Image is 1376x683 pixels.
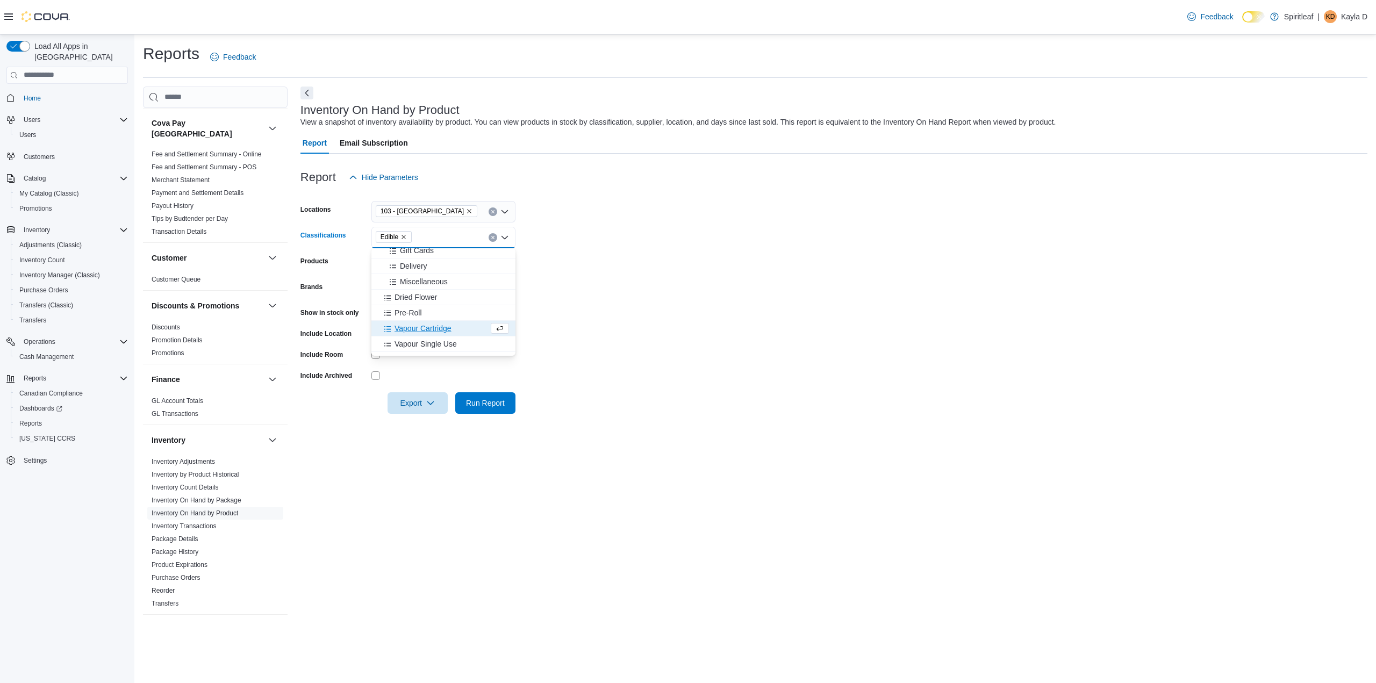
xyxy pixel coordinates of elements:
span: Inventory Transactions [152,522,217,530]
a: Dashboards [11,401,132,416]
a: Canadian Compliance [15,387,87,400]
button: Clear input [489,233,497,242]
a: Home [19,92,45,105]
button: Discounts & Promotions [266,299,279,312]
span: My Catalog (Classic) [19,189,79,198]
button: Next [300,87,313,99]
a: Fee and Settlement Summary - POS [152,163,256,171]
span: Settings [24,456,47,465]
label: Include Location [300,329,352,338]
span: Fee and Settlement Summary - Online [152,150,262,159]
span: 103 - [GEOGRAPHIC_DATA] [381,206,464,217]
span: 103 - Maple Ridge [376,205,477,217]
span: Purchase Orders [15,284,128,297]
button: Settings [2,452,132,468]
span: Edible [381,232,398,242]
label: Brands [300,283,322,291]
a: Inventory On Hand by Package [152,497,241,504]
span: Email Subscription [340,132,408,154]
button: Gift Cards [371,243,515,258]
button: Catalog [19,172,50,185]
p: Spiritleaf [1284,10,1313,23]
a: Transfers [152,600,178,607]
button: Cova Pay [GEOGRAPHIC_DATA] [266,122,279,135]
span: Load All Apps in [GEOGRAPHIC_DATA] [30,41,128,62]
a: Merchant Statement [152,176,210,184]
a: Feedback [206,46,260,68]
button: Purchase Orders [11,283,132,298]
button: Inventory [152,435,264,445]
a: Package History [152,548,198,556]
span: Inventory Count Details [152,483,219,492]
button: Remove Edible from selection in this group [400,234,407,240]
span: Product Expirations [152,560,207,569]
label: Classifications [300,231,346,240]
button: Transfers (Classic) [11,298,132,313]
span: Tips by Budtender per Day [152,214,228,223]
span: Dried Flower [395,292,437,303]
a: Tips by Budtender per Day [152,215,228,222]
span: Reports [15,417,128,430]
a: Promotion Details [152,336,203,344]
span: Catalog [24,174,46,183]
img: Cova [21,11,70,22]
label: Include Archived [300,371,352,380]
h3: Inventory On Hand by Product [300,104,460,117]
h3: Customer [152,253,187,263]
a: Payout History [152,202,193,210]
a: Adjustments (Classic) [15,239,86,251]
span: Reorder [152,586,175,595]
a: Dashboards [15,402,67,415]
button: Inventory Manager (Classic) [11,268,132,283]
span: Operations [24,337,55,346]
a: Discounts [152,323,180,331]
span: Catalog [19,172,128,185]
h1: Reports [143,43,199,64]
button: Concentrate [371,352,515,368]
button: Discounts & Promotions [152,300,264,311]
span: Inventory Manager (Classic) [15,269,128,282]
span: Miscellaneous [400,276,448,287]
span: Transfers [15,314,128,327]
nav: Complex example [6,86,128,497]
span: Reports [19,419,42,428]
span: Transfers [19,316,46,325]
span: Users [24,116,40,124]
span: Customers [19,150,128,163]
div: Cova Pay [GEOGRAPHIC_DATA] [143,148,288,242]
span: Adjustments (Classic) [19,241,82,249]
a: Purchase Orders [152,574,200,581]
span: Edible [376,231,412,243]
p: | [1317,10,1320,23]
span: Transfers (Classic) [19,301,73,310]
span: Transfers [152,599,178,608]
span: My Catalog (Classic) [15,187,128,200]
span: Dashboards [15,402,128,415]
span: Concentrate [395,354,435,365]
button: Vapour Cartridge [371,321,515,336]
a: Inventory by Product Historical [152,471,239,478]
span: Pre-Roll [395,307,422,318]
input: Dark Mode [1242,11,1265,23]
button: Users [2,112,132,127]
a: Cash Management [15,350,78,363]
div: Kayla D [1324,10,1337,23]
span: Settings [19,454,128,467]
h3: Report [300,171,336,184]
span: Inventory Adjustments [152,457,215,466]
button: Customers [2,149,132,164]
label: Products [300,257,328,265]
span: Inventory by Product Historical [152,470,239,479]
a: Promotions [152,349,184,357]
a: Reports [15,417,46,430]
label: Include Room [300,350,343,359]
a: My Catalog (Classic) [15,187,83,200]
span: Inventory [24,226,50,234]
button: Reports [11,416,132,431]
div: Choose from the following options [371,87,515,570]
button: Hide Parameters [345,167,422,188]
div: Inventory [143,455,288,614]
button: Inventory [2,222,132,238]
